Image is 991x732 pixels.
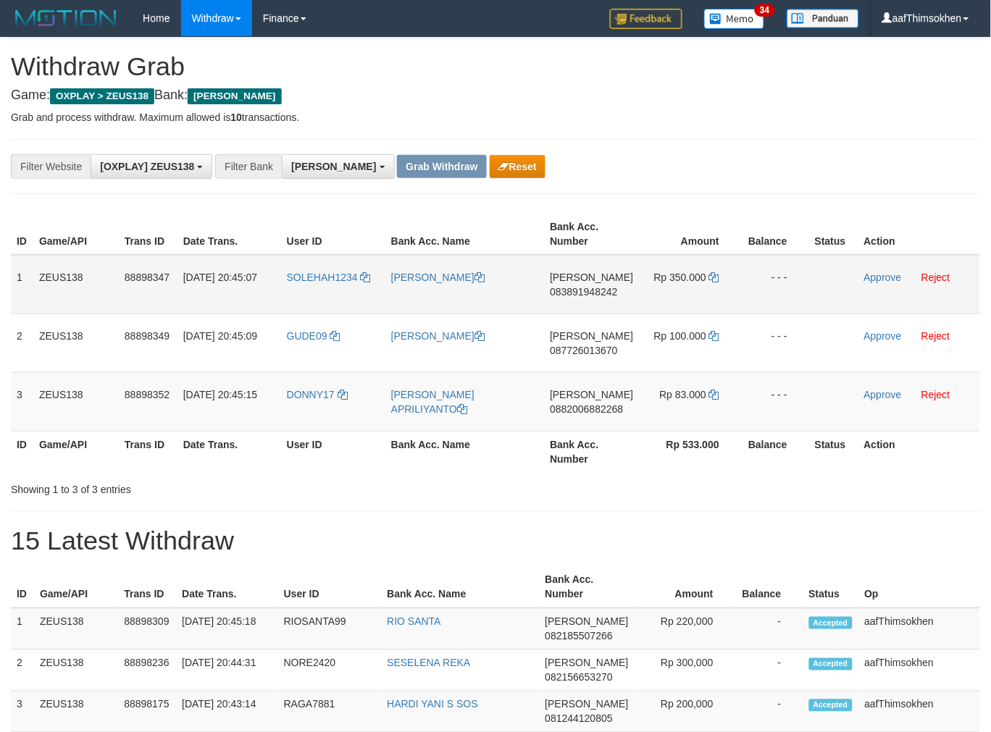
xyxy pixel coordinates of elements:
span: [PERSON_NAME] [550,272,633,283]
td: ZEUS138 [34,650,118,691]
a: DONNY17 [287,389,348,400]
span: Copy 082156653270 to clipboard [545,672,613,683]
th: Status [803,567,859,608]
h1: Withdraw Grab [11,52,980,81]
th: User ID [281,214,385,255]
span: Copy 0882006882268 to clipboard [550,403,623,415]
a: GUDE09 [287,330,340,342]
button: Reset [490,155,545,178]
img: Feedback.jpg [610,9,682,29]
a: HARDI YANI S SOS [387,699,478,710]
td: NORE2420 [278,650,382,691]
a: Reject [921,330,950,342]
span: [PERSON_NAME] [188,88,281,104]
span: 88898347 [125,272,170,283]
strong: 10 [230,112,242,123]
th: Amount [635,567,735,608]
th: Bank Acc. Number [544,214,639,255]
th: Action [858,214,980,255]
td: 88898236 [118,650,176,691]
a: SESELENA REKA [387,657,470,669]
button: Grab Withdraw [397,155,486,178]
th: Bank Acc. Name [385,431,544,472]
th: Balance [741,431,809,472]
span: [PERSON_NAME] [291,161,376,172]
span: Accepted [809,658,853,670]
th: ID [11,431,33,472]
th: Game/API [34,567,118,608]
span: [PERSON_NAME] [550,330,633,342]
span: OXPLAY > ZEUS138 [50,88,154,104]
td: [DATE] 20:44:31 [176,650,278,691]
a: Reject [921,389,950,400]
span: Copy 081244120805 to clipboard [545,713,613,725]
th: Balance [741,214,809,255]
div: Filter Website [11,154,91,179]
span: Rp 83.000 [660,389,707,400]
td: ZEUS138 [33,255,119,314]
span: Accepted [809,699,853,712]
span: [OXPLAY] ZEUS138 [100,161,194,172]
td: 1 [11,608,34,650]
th: Op [859,567,980,608]
span: [PERSON_NAME] [545,699,629,710]
span: [PERSON_NAME] [545,616,629,628]
td: [DATE] 20:45:18 [176,608,278,650]
a: RIO SANTA [387,616,440,628]
th: Trans ID [119,214,177,255]
h4: Game: Bank: [11,88,980,103]
span: Rp 350.000 [654,272,706,283]
span: Copy 087726013670 to clipboard [550,345,617,356]
a: [PERSON_NAME] [391,330,485,342]
th: User ID [278,567,382,608]
button: [PERSON_NAME] [282,154,394,179]
span: [DATE] 20:45:15 [183,389,257,400]
span: [PERSON_NAME] [545,657,629,669]
span: [DATE] 20:45:07 [183,272,257,283]
td: - [735,608,803,650]
button: [OXPLAY] ZEUS138 [91,154,212,179]
div: Filter Bank [215,154,282,179]
a: [PERSON_NAME] [391,272,485,283]
span: [DATE] 20:45:09 [183,330,257,342]
td: 88898309 [118,608,176,650]
th: Bank Acc. Name [385,214,544,255]
span: Copy 082185507266 to clipboard [545,631,613,642]
th: Bank Acc. Number [540,567,635,608]
span: SOLEHAH1234 [287,272,358,283]
td: aafThimsokhen [859,650,980,691]
th: Status [809,214,858,255]
span: Accepted [809,617,853,629]
td: - - - [741,372,809,431]
a: [PERSON_NAME] APRILIYANTO [391,389,474,415]
img: Button%20Memo.svg [704,9,765,29]
p: Grab and process withdraw. Maximum allowed is transactions. [11,110,980,125]
th: Date Trans. [177,214,281,255]
a: Approve [864,272,902,283]
span: 34 [755,4,774,17]
div: Showing 1 to 3 of 3 entries [11,476,402,497]
th: User ID [281,431,385,472]
th: Trans ID [118,567,176,608]
th: Rp 533.000 [640,431,742,472]
td: - - - [741,255,809,314]
a: Approve [864,389,902,400]
td: 1 [11,255,33,314]
td: RIOSANTA99 [278,608,382,650]
th: Status [809,431,858,472]
span: GUDE09 [287,330,327,342]
th: Balance [735,567,803,608]
th: Amount [640,214,742,255]
th: Action [858,431,980,472]
span: 88898352 [125,389,170,400]
a: SOLEHAH1234 [287,272,371,283]
td: 2 [11,650,34,691]
th: ID [11,567,34,608]
span: DONNY17 [287,389,335,400]
span: Copy 083891948242 to clipboard [550,286,617,298]
td: Rp 220,000 [635,608,735,650]
th: Bank Acc. Number [544,431,639,472]
td: 2 [11,314,33,372]
td: 3 [11,372,33,431]
th: Trans ID [119,431,177,472]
